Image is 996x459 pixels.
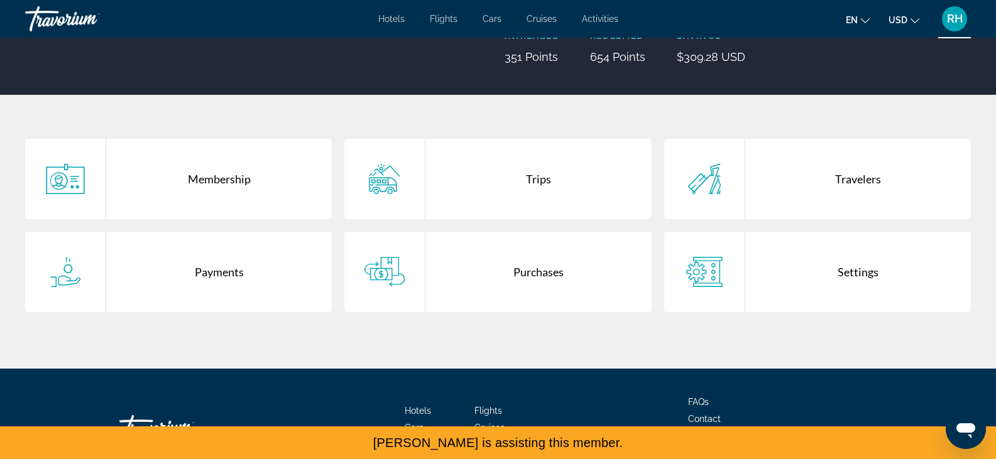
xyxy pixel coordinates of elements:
[688,397,709,407] a: FAQs
[590,50,645,63] p: 654 Points
[25,3,151,35] a: Travorium
[938,6,971,32] button: User Menu
[25,232,332,312] a: Payments
[373,436,623,450] span: [PERSON_NAME] is assisting this member.
[119,409,245,446] a: Travorium
[582,14,618,24] a: Activities
[344,139,651,219] a: Trips
[677,50,745,63] p: $309.28 USD
[25,139,332,219] a: Membership
[483,14,501,24] a: Cars
[405,423,424,433] a: Cars
[745,139,971,219] div: Travelers
[474,406,502,416] a: Flights
[688,414,721,424] a: Contact
[106,232,332,312] div: Payments
[889,11,919,29] button: Change currency
[344,232,651,312] a: Purchases
[505,50,559,63] p: 351 Points
[405,406,431,416] a: Hotels
[474,423,505,433] a: Cruises
[527,14,557,24] a: Cruises
[846,11,870,29] button: Change language
[946,409,986,449] iframe: Button to launch messaging window
[425,232,651,312] div: Purchases
[106,139,332,219] div: Membership
[889,15,907,25] span: USD
[745,232,971,312] div: Settings
[947,13,963,25] span: RH
[425,139,651,219] div: Trips
[430,14,457,24] a: Flights
[664,139,971,219] a: Travelers
[846,15,858,25] span: en
[378,14,405,24] a: Hotels
[664,232,971,312] a: Settings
